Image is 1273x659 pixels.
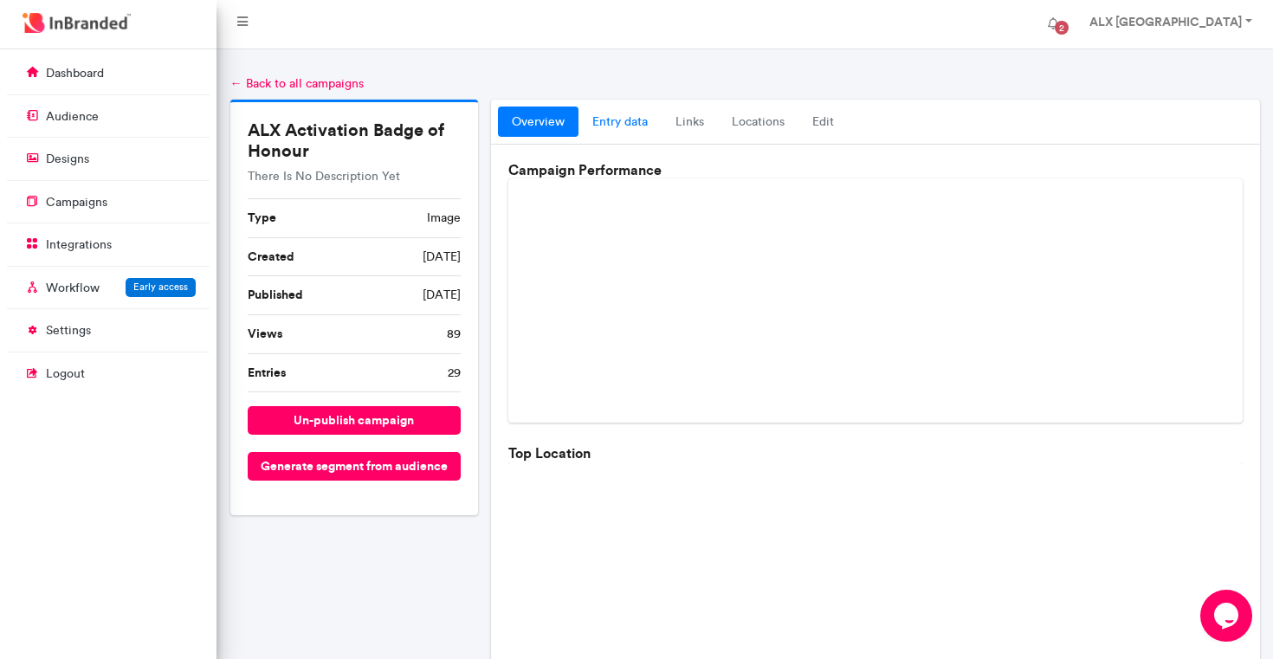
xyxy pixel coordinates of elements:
strong: ALX [GEOGRAPHIC_DATA] [1089,14,1242,29]
p: integrations [46,236,112,254]
a: entry data [578,107,662,138]
a: locations [718,107,798,138]
a: campaigns [7,185,210,218]
span: [DATE] [423,249,461,266]
a: ← Back to all campaigns [230,76,364,91]
p: dashboard [46,65,104,82]
a: dashboard [7,56,210,89]
a: WorkflowEarly access [7,271,210,304]
button: Generate segment from audience [248,452,461,481]
h6: Top Location [508,445,1243,462]
span: 89 [447,326,461,343]
button: 2 [1034,7,1072,42]
iframe: chat widget [1200,590,1256,642]
p: settings [46,322,91,339]
span: 2 [1055,21,1069,35]
button: un-publish campaign [248,406,461,435]
h6: Campaign Performance [508,162,1243,178]
b: Type [248,210,276,225]
p: Workflow [46,280,100,297]
b: Created [248,249,294,264]
span: [DATE] [423,287,461,304]
a: links [662,107,718,138]
a: audience [7,100,210,132]
p: There Is No Description Yet [248,168,461,185]
a: designs [7,142,210,175]
b: Entries [248,365,286,380]
b: Views [248,326,282,341]
a: ALX [GEOGRAPHIC_DATA] [1072,7,1266,42]
a: Edit [798,107,848,138]
img: InBranded Logo [18,9,135,37]
a: overview [498,107,578,138]
b: Published [248,287,303,302]
p: designs [46,151,89,168]
a: settings [7,313,210,346]
h5: ALX Activation Badge of Honour [248,120,461,161]
p: campaigns [46,194,107,211]
span: image [427,210,461,227]
p: audience [46,108,99,126]
a: integrations [7,228,210,261]
p: logout [46,365,85,383]
span: 29 [448,365,461,382]
span: Early access [133,281,188,293]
